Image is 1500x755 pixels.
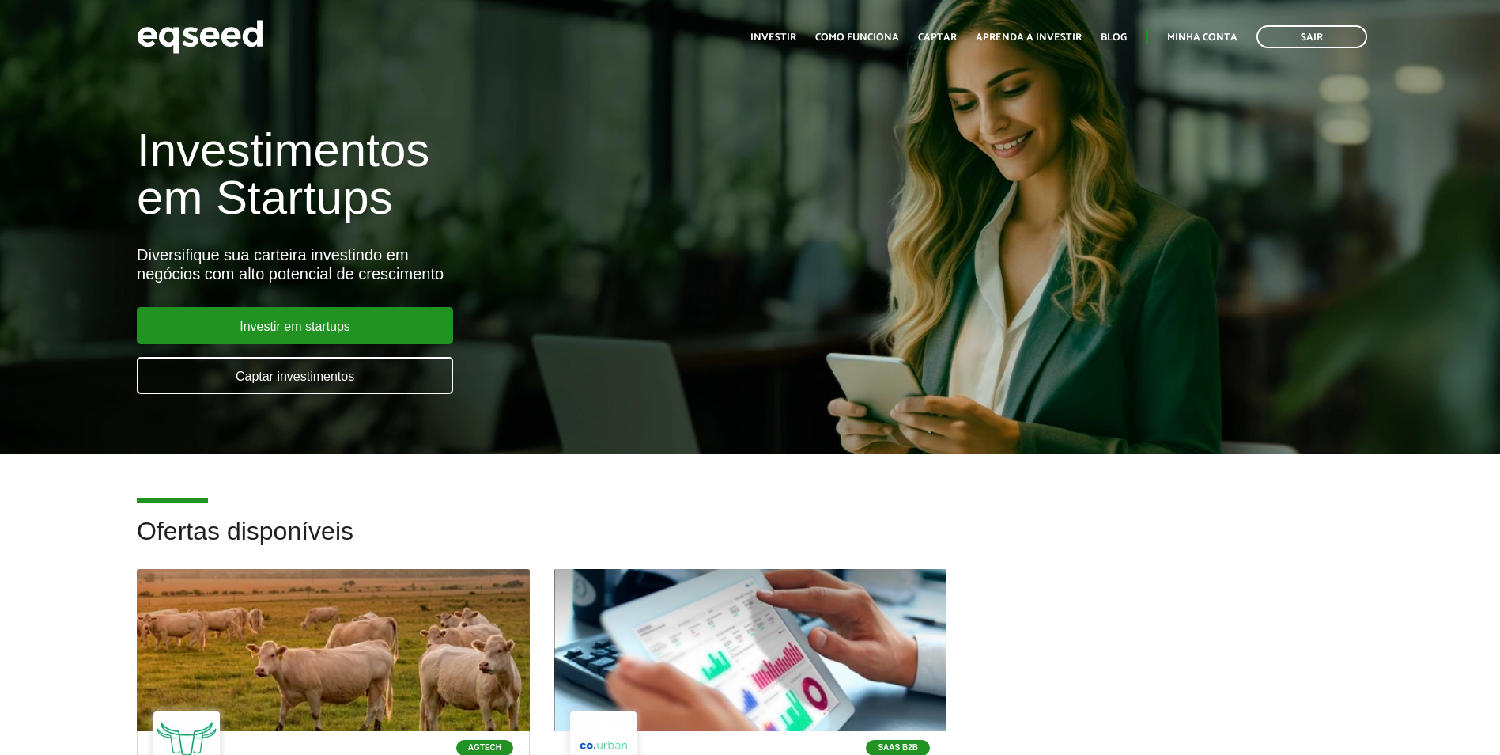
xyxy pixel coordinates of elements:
a: Aprenda a investir [976,32,1082,43]
a: Sair [1256,25,1367,48]
h1: Investimentos em Startups [137,127,863,222]
h2: Ofertas disponíveis [137,518,1363,569]
a: Investir em startups [137,307,453,344]
a: Captar investimentos [137,357,453,394]
a: Investir [750,32,796,43]
a: Minha conta [1167,32,1237,43]
a: Captar [918,32,957,43]
div: Diversifique sua carteira investindo em negócios com alto potencial de crescimento [137,245,863,283]
a: Blog [1101,32,1127,43]
img: EqSeed [137,16,263,58]
a: Como funciona [815,32,899,43]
